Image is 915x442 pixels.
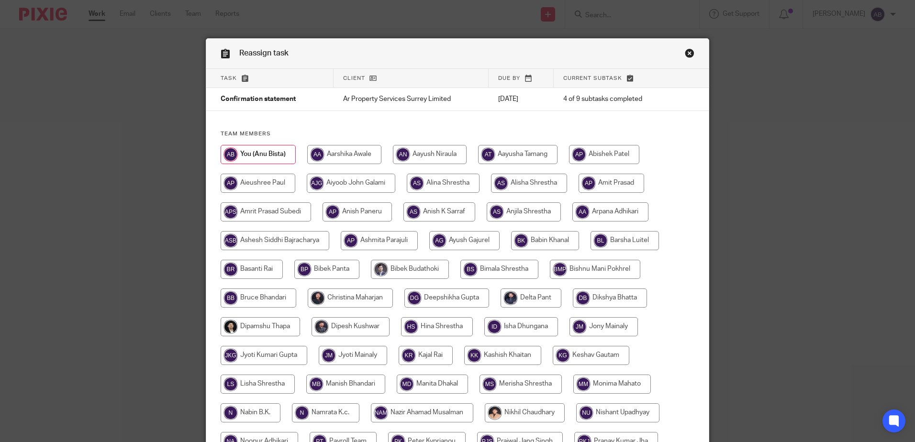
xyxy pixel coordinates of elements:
[239,49,289,57] span: Reassign task
[221,130,694,138] h4: Team members
[343,76,365,81] span: Client
[563,76,622,81] span: Current subtask
[221,96,296,103] span: Confirmation statement
[554,88,674,111] td: 4 of 9 subtasks completed
[498,94,544,104] p: [DATE]
[498,76,520,81] span: Due by
[343,94,479,104] p: Ar Property Services Surrey Limited
[221,76,237,81] span: Task
[685,48,694,61] a: Close this dialog window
